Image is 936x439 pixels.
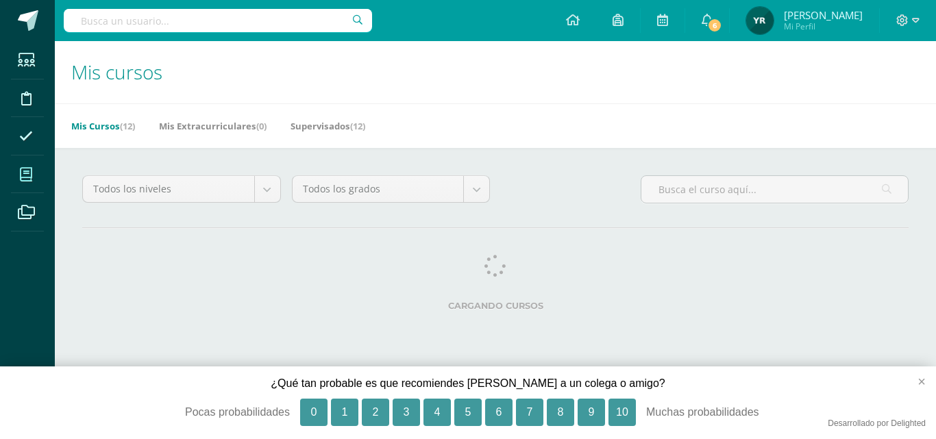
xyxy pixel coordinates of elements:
span: Todos los niveles [93,176,244,202]
input: Busca un usuario... [64,9,372,32]
button: close survey [896,366,936,397]
label: Cargando cursos [82,301,909,311]
span: Mis cursos [71,59,162,85]
a: Mis Extracurriculares(0) [159,115,267,137]
a: Supervisados(12) [291,115,365,137]
div: Muchas probabilidades [646,399,817,426]
span: [PERSON_NAME] [784,8,863,22]
a: Mis Cursos(12) [71,115,135,137]
span: Mi Perfil [784,21,863,32]
button: 4 [423,399,451,426]
span: (0) [256,120,267,132]
button: 0, Pocas probabilidades [300,399,328,426]
button: 9 [578,399,605,426]
div: Pocas probabilidades [119,399,290,426]
a: Todos los niveles [83,176,280,202]
span: (12) [120,120,135,132]
button: 5 [454,399,482,426]
button: 7 [516,399,543,426]
button: 10, Muchas probabilidades [608,399,636,426]
a: Todos los grados [293,176,490,202]
button: 3 [393,399,420,426]
span: (12) [350,120,365,132]
span: 6 [707,18,722,33]
button: 6 [485,399,513,426]
img: 98a14b8a2142242c13a8985c4bbf6eb0.png [746,7,774,34]
span: Todos los grados [303,176,454,202]
input: Busca el curso aquí... [641,176,908,203]
button: 2 [362,399,389,426]
button: 1 [331,399,358,426]
button: 8 [547,399,574,426]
